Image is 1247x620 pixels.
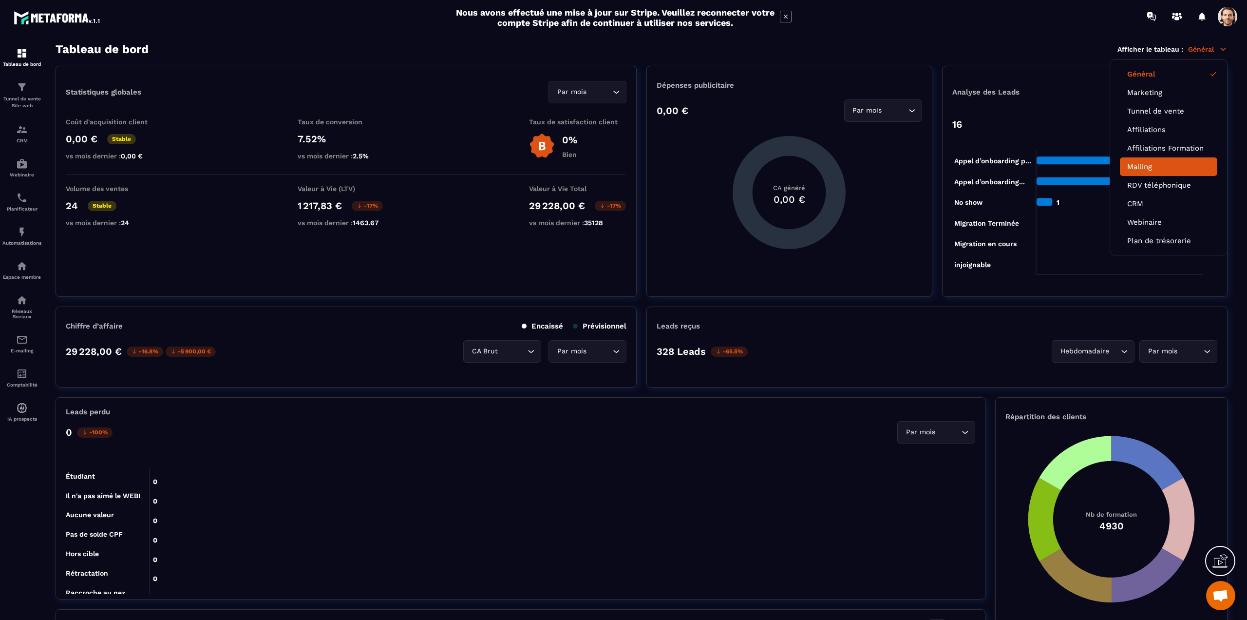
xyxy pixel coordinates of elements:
a: emailemailE-mailing [2,327,41,361]
p: 29 228,00 € [529,200,585,212]
a: social-networksocial-networkRéseaux Sociaux [2,287,41,327]
img: formation [16,124,28,136]
tspan: No show [954,198,982,206]
tspan: Pas de solde CPF [66,530,123,538]
p: Planificateur [2,206,41,212]
p: Réseaux Sociaux [2,309,41,319]
img: b-badge-o.b3b20ee6.svg [529,133,555,159]
a: Plan de trésorerie [1127,236,1210,245]
p: Volume des ventes [66,185,163,193]
p: Valeur à Vie (LTV) [298,185,395,193]
p: 0 [66,426,72,438]
p: 1 217,83 € [298,200,342,212]
p: Leads reçus [657,322,700,330]
p: Tunnel de vente Site web [2,96,41,109]
a: accountantaccountantComptabilité [2,361,41,395]
input: Search for option [937,427,959,438]
input: Search for option [884,105,906,116]
h3: Tableau de bord [56,42,149,56]
p: -65.5% [711,347,748,357]
p: -100% [77,427,113,438]
input: Search for option [1111,346,1118,357]
a: RDV téléphonique [1127,181,1210,190]
p: Encaissé [522,322,563,330]
p: vs mois dernier : [529,219,626,227]
tspan: Migration Terminée [954,219,1019,228]
p: Taux de satisfaction client [529,118,626,126]
p: Tableau de bord [2,61,41,67]
p: vs mois dernier : [298,152,395,160]
a: automationsautomationsWebinaire [2,151,41,185]
tspan: Appel d’onboarding p... [954,157,1031,165]
span: CA Brut [470,346,500,357]
p: Bien [562,151,577,158]
a: Marketing [1127,88,1210,97]
span: 24 [121,219,129,227]
div: Search for option [548,81,626,103]
span: 35128 [584,219,603,227]
div: Mở cuộc trò chuyện [1206,581,1235,610]
p: E-mailing [2,348,41,353]
h2: Nous avons effectué une mise à jour sur Stripe. Veuillez reconnecter votre compte Stripe afin de ... [455,7,775,28]
a: formationformationTunnel de vente Site web [2,74,41,116]
p: vs mois dernier : [298,219,395,227]
p: Prévisionnel [573,322,626,330]
input: Search for option [500,346,525,357]
p: -16.8% [127,347,163,357]
p: 0,00 € [657,105,688,116]
p: Stable [107,134,136,144]
a: Général [1127,70,1210,78]
tspan: Hors cible [66,550,99,558]
tspan: Appel d’onboarding... [954,178,1024,186]
p: Répartition des clients [1005,412,1217,421]
tspan: Il n'a pas aimé le WEBI [66,492,140,500]
a: formationformationCRM [2,116,41,151]
tspan: Étudiant [66,472,95,480]
img: automations [16,158,28,170]
a: CRM [1127,199,1210,208]
span: Hebdomadaire [1058,346,1111,357]
img: automations [16,226,28,238]
p: Automatisations [2,240,41,246]
p: IA prospects [2,416,41,422]
p: 24 [66,200,78,212]
a: Tunnel de vente [1127,107,1210,116]
p: Analyse des Leads [952,88,1085,97]
div: Search for option [897,421,975,444]
img: automations [16,260,28,272]
input: Search for option [588,346,610,357]
tspan: injoignable [954,261,990,269]
p: 328 Leads [657,346,706,357]
p: 0,00 € [66,133,97,145]
a: Mailing [1127,162,1210,171]
p: Taux de conversion [298,118,395,126]
p: CRM [2,138,41,143]
img: automations [16,402,28,414]
span: 2.5% [353,152,369,160]
p: Dépenses publicitaire [657,81,922,90]
p: 0% [562,134,577,146]
p: Coût d'acquisition client [66,118,163,126]
div: Search for option [548,340,626,363]
span: Par mois [850,105,884,116]
p: Afficher le tableau : [1117,45,1183,53]
img: formation [16,47,28,59]
a: formationformationTableau de bord [2,40,41,74]
img: email [16,334,28,346]
p: Webinaire [2,172,41,177]
div: Search for option [1139,340,1217,363]
img: social-network [16,294,28,306]
a: Affiliations Formation [1127,144,1210,153]
p: Valeur à Vie Total [529,185,626,193]
div: Search for option [463,340,541,363]
p: Général [1188,45,1228,54]
span: Par mois [1146,346,1179,357]
span: Par mois [555,87,588,97]
img: scheduler [16,192,28,204]
p: Statistiques globales [66,88,141,97]
p: Stable [88,201,116,211]
p: Espace membre [2,274,41,280]
a: automationsautomationsEspace membre [2,253,41,287]
img: logo [14,9,101,26]
p: -5 900,00 € [166,347,216,357]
